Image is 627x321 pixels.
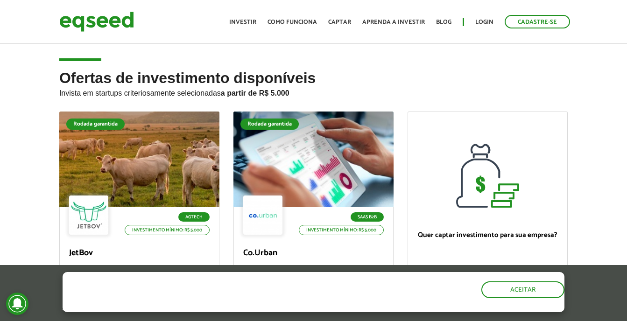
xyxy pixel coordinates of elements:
a: Cadastre-se [505,15,570,28]
a: Investir [229,19,256,25]
a: Login [475,19,493,25]
h5: O site da EqSeed utiliza cookies para melhorar sua navegação. [63,272,364,301]
a: Captar [328,19,351,25]
p: Investimento mínimo: R$ 5.000 [125,225,210,235]
a: Aprenda a investir [362,19,425,25]
p: Quer captar investimento para sua empresa? [417,231,558,239]
p: Invista em startups criteriosamente selecionadas [59,86,568,98]
p: SaaS B2B [351,212,384,222]
a: política de privacidade e de cookies [186,304,294,312]
h2: Ofertas de investimento disponíveis [59,70,568,112]
p: Ao clicar em "aceitar", você aceita nossa . [63,303,364,312]
div: Rodada garantida [240,119,299,130]
strong: a partir de R$ 5.000 [221,89,289,97]
button: Aceitar [481,281,564,298]
p: Co.Urban [243,248,384,258]
p: Agtech [178,212,210,222]
img: EqSeed [59,9,134,34]
a: Blog [436,19,451,25]
div: Rodada garantida [66,119,125,130]
a: Como funciona [268,19,317,25]
p: Investimento mínimo: R$ 5.000 [299,225,384,235]
p: JetBov [69,248,210,258]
